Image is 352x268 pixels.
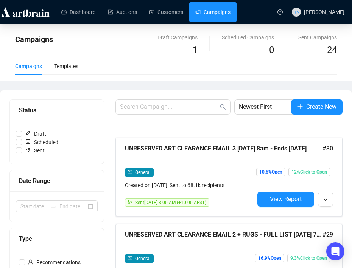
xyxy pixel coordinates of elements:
button: View Report [257,192,314,207]
span: send [128,200,132,204]
div: Draft Campaigns [157,33,198,42]
span: View Report [270,195,302,203]
a: Dashboard [61,2,96,22]
span: 10.5% Open [256,168,285,176]
a: Customers [149,2,183,22]
span: #30 [322,144,333,153]
input: End date [59,202,86,211]
span: Recommendations [25,258,84,266]
div: Type [19,234,95,243]
span: to [50,203,56,209]
span: 24 [327,45,337,55]
span: swap-right [50,203,56,209]
span: Sent [DATE] 8:00 AM (+10:00 AEST) [135,200,206,205]
span: RN [293,8,299,15]
div: Status [19,105,95,115]
span: General [135,256,151,261]
span: Campaigns [15,35,53,44]
a: Campaigns [195,2,231,22]
div: UNRESERVED ART CLEARANCE EMAIL 3 [DATE] 8am - Ends [DATE] [125,144,322,153]
div: Templates [54,62,78,70]
div: UNRESERVED ART CLEARANCE EMAIL 2 + RUGS - FULL LIST [DATE] 7pm [125,230,322,239]
span: plus [297,104,303,110]
div: Campaigns [15,62,42,70]
span: 12% Click to Open [288,168,330,176]
span: Draft [22,130,49,138]
span: [PERSON_NAME] [304,9,344,15]
input: Start date [20,202,47,211]
span: Scheduled [22,138,61,146]
div: Created on [DATE] | Sent to 68.1k recipients [125,181,254,189]
span: 1 [193,45,198,55]
span: General [135,170,151,175]
span: 9.3% Click to Open [287,254,330,262]
button: Create New [291,99,343,115]
span: 0 [269,45,274,55]
span: mail [128,170,132,174]
span: user [28,259,33,265]
span: Newest First [239,100,298,114]
span: mail [128,256,132,260]
span: down [323,197,328,202]
span: question-circle [277,9,283,15]
span: #29 [322,230,333,239]
span: Sent [22,146,48,155]
a: Auctions [108,2,137,22]
span: search [220,104,226,110]
a: UNRESERVED ART CLEARANCE EMAIL 3 [DATE] 8am - Ends [DATE]#30mailGeneralCreated on [DATE]| Sent to... [115,138,343,216]
div: Sent Campaigns [298,33,337,42]
div: Date Range [19,176,95,186]
div: Scheduled Campaigns [222,33,274,42]
span: Create New [306,102,336,112]
div: Open Intercom Messenger [326,242,344,260]
input: Search Campaign... [120,102,218,112]
span: 16.9% Open [255,254,284,262]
